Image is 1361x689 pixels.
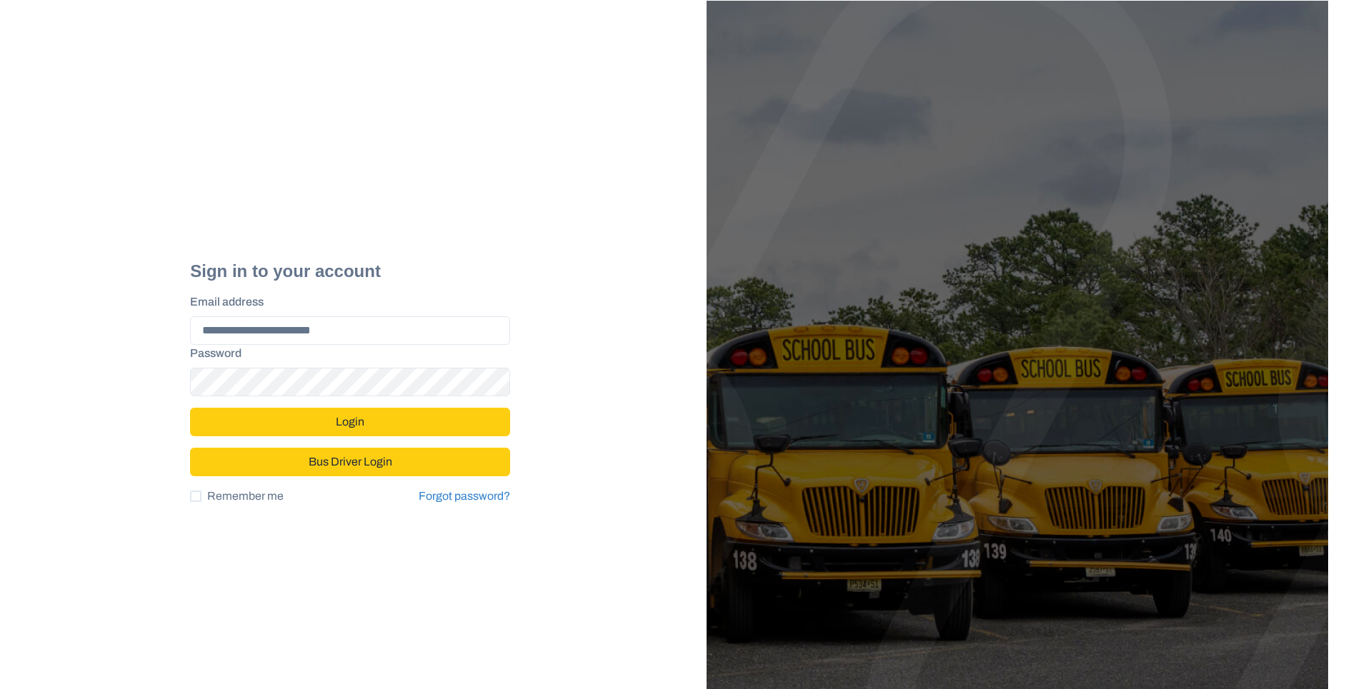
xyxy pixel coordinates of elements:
h2: Sign in to your account [190,261,510,282]
button: Bus Driver Login [190,448,510,476]
a: Bus Driver Login [190,449,510,461]
label: Email address [190,293,502,311]
a: Forgot password? [419,490,510,502]
a: Forgot password? [419,488,510,505]
label: Password [190,345,502,362]
span: Remember me [207,488,284,505]
button: Login [190,408,510,436]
